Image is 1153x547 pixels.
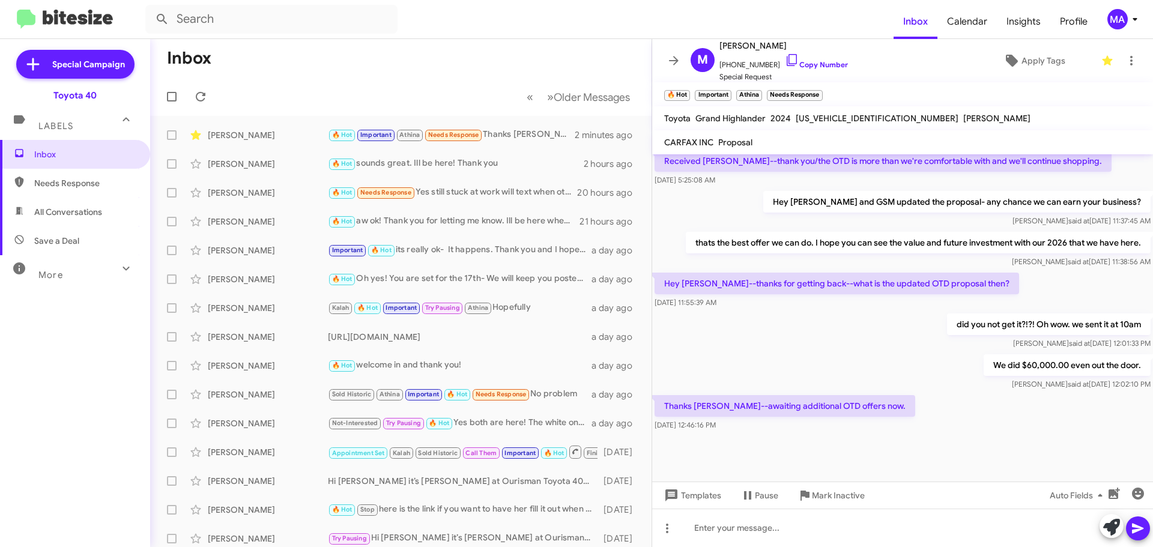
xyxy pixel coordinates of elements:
[785,60,848,69] a: Copy Number
[145,5,398,34] input: Search
[519,85,540,109] button: Previous
[1107,9,1128,29] div: MA
[328,128,575,142] div: Thanks [PERSON_NAME]--awaiting additional OTD offers now.
[763,191,1151,213] p: Hey [PERSON_NAME] and GSM updated the proposal- any chance we can earn your business?
[208,475,328,487] div: [PERSON_NAME]
[664,113,691,124] span: Toyota
[208,417,328,429] div: [PERSON_NAME]
[686,232,1151,253] p: thats the best offer we can do. I hope you can see the value and future investment with our 2026 ...
[984,354,1151,376] p: We did $60,000.00 even out the door.
[328,531,598,545] div: Hi [PERSON_NAME] it’s [PERSON_NAME] at Ourisman Toyota 40. Exciting news! Toyotathon starts now! ...
[447,390,467,398] span: 🔥 Hot
[770,113,791,124] span: 2024
[38,270,63,280] span: More
[393,449,410,457] span: Kalah
[52,58,125,70] span: Special Campaign
[208,273,328,285] div: [PERSON_NAME]
[527,89,533,104] span: «
[1050,485,1107,506] span: Auto Fields
[1069,339,1090,348] span: said at
[328,503,598,516] div: here is the link if you want to have her fill it out when you speak with her... [URL][DOMAIN_NAME]
[465,449,497,457] span: Call Them
[328,214,580,228] div: aw ok! Thank you for letting me know. Ill be here whenever you are able to come by
[695,90,731,101] small: Important
[592,417,642,429] div: a day ago
[476,390,527,398] span: Needs Response
[788,485,874,506] button: Mark Inactive
[328,387,592,401] div: No problem
[332,189,353,196] span: 🔥 Hot
[16,50,135,79] a: Special Campaign
[1050,4,1097,39] span: Profile
[718,137,752,148] span: Proposal
[655,395,915,417] p: Thanks [PERSON_NAME]--awaiting additional OTD offers now.
[655,420,716,429] span: [DATE] 12:46:16 PM
[408,390,439,398] span: Important
[592,244,642,256] div: a day ago
[399,131,420,139] span: Athina
[504,449,536,457] span: Important
[1013,339,1151,348] span: [PERSON_NAME] [DATE] 12:01:33 PM
[655,298,716,307] span: [DATE] 11:55:39 AM
[34,235,79,247] span: Save a Deal
[332,275,353,283] span: 🔥 Hot
[736,90,762,101] small: Athina
[38,121,73,131] span: Labels
[963,113,1030,124] span: [PERSON_NAME]
[208,129,328,141] div: [PERSON_NAME]
[208,216,328,228] div: [PERSON_NAME]
[655,150,1112,172] p: Received [PERSON_NAME]--thank you/the OTD is more than we're comfortable with and we'll continue ...
[972,50,1095,71] button: Apply Tags
[652,485,731,506] button: Templates
[328,331,592,343] div: [URL][DOMAIN_NAME]
[34,148,136,160] span: Inbox
[719,38,848,53] span: [PERSON_NAME]
[598,446,642,458] div: [DATE]
[1012,257,1151,266] span: [PERSON_NAME] [DATE] 11:38:56 AM
[894,4,937,39] a: Inbox
[208,360,328,372] div: [PERSON_NAME]
[328,301,592,315] div: Hopefully
[332,361,353,369] span: 🔥 Hot
[575,129,642,141] div: 2 minutes ago
[332,217,353,225] span: 🔥 Hot
[1068,257,1089,266] span: said at
[208,158,328,170] div: [PERSON_NAME]
[208,504,328,516] div: [PERSON_NAME]
[34,177,136,189] span: Needs Response
[328,186,577,199] div: Yes still stuck at work will text when otw
[767,90,822,101] small: Needs Response
[208,187,328,199] div: [PERSON_NAME]
[755,485,778,506] span: Pause
[697,50,708,70] span: M
[332,449,385,457] span: Appointment Set
[208,533,328,545] div: [PERSON_NAME]
[208,302,328,314] div: [PERSON_NAME]
[584,158,642,170] div: 2 hours ago
[208,388,328,400] div: [PERSON_NAME]
[360,189,411,196] span: Needs Response
[796,113,958,124] span: [US_VEHICLE_IDENTIFICATION_NUMBER]
[418,449,458,457] span: Sold Historic
[580,216,642,228] div: 21 hours ago
[34,206,102,218] span: All Conversations
[357,304,378,312] span: 🔥 Hot
[592,360,642,372] div: a day ago
[332,390,372,398] span: Sold Historic
[664,90,690,101] small: 🔥 Hot
[360,506,375,513] span: Stop
[587,449,613,457] span: Finished
[386,304,417,312] span: Important
[1040,485,1117,506] button: Auto Fields
[328,475,598,487] div: Hi [PERSON_NAME] it’s [PERSON_NAME] at Ourisman Toyota 40. Exciting news! Toyotathon starts now! ...
[332,131,353,139] span: 🔥 Hot
[577,187,642,199] div: 20 hours ago
[380,390,400,398] span: Athina
[332,160,353,168] span: 🔥 Hot
[655,175,715,184] span: [DATE] 5:25:08 AM
[592,273,642,285] div: a day ago
[208,331,328,343] div: [PERSON_NAME]
[208,244,328,256] div: [PERSON_NAME]
[812,485,865,506] span: Mark Inactive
